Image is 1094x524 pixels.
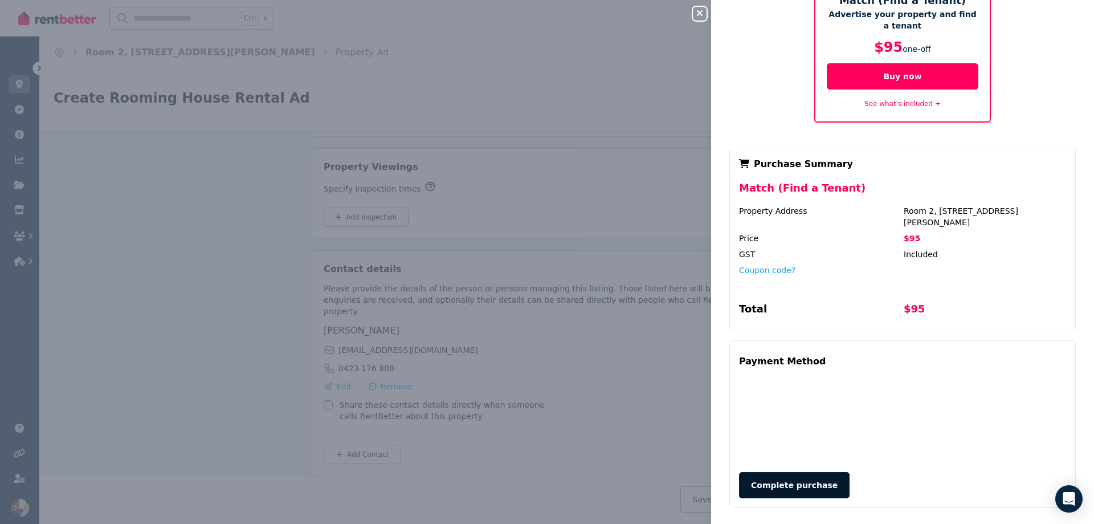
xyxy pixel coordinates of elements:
[739,157,1066,171] div: Purchase Summary
[903,44,931,54] span: one-off
[739,350,826,373] div: Payment Method
[1055,485,1083,513] div: Open Intercom Messenger
[739,472,850,498] button: Complete purchase
[739,233,901,244] div: Price
[739,265,795,276] button: Coupon code?
[739,301,901,322] div: Total
[874,39,903,55] span: $95
[737,375,1068,461] iframe: Secure payment input frame
[827,63,978,90] button: Buy now
[904,301,1066,322] div: $95
[827,9,978,31] p: Advertise your property and find a tenant
[904,205,1066,228] div: Room 2, [STREET_ADDRESS][PERSON_NAME]
[739,249,901,260] div: GST
[739,180,1066,205] div: Match (Find a Tenant)
[904,249,1066,260] div: Included
[864,100,941,108] a: See what's included +
[904,234,920,243] span: $95
[739,205,901,228] div: Property Address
